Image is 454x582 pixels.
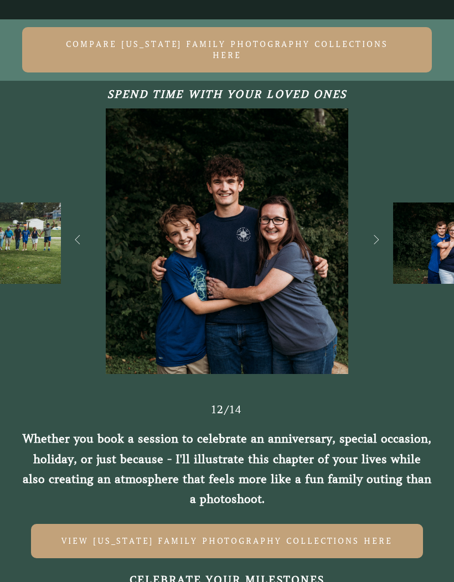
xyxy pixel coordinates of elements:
[23,432,435,506] strong: Whether you book a session to celebrate an anniversary, special occasion, holiday, or just becaus...
[66,39,388,60] span: Compare [US_STATE] Family Photography collections Here
[31,524,423,558] a: View [US_STATE] Family Photography collections here
[107,88,347,101] em: SPEND TIME WITH YOUR LOVED ONES
[211,403,224,416] span: 12
[94,108,360,374] img: Extended Family Reunion | WV Family Photographer | Weston, WV
[22,27,432,72] a: Compare [US_STATE] Family Photography collections Here
[61,536,393,546] span: View [US_STATE] Family Photography collections here
[211,403,243,417] h4: /14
